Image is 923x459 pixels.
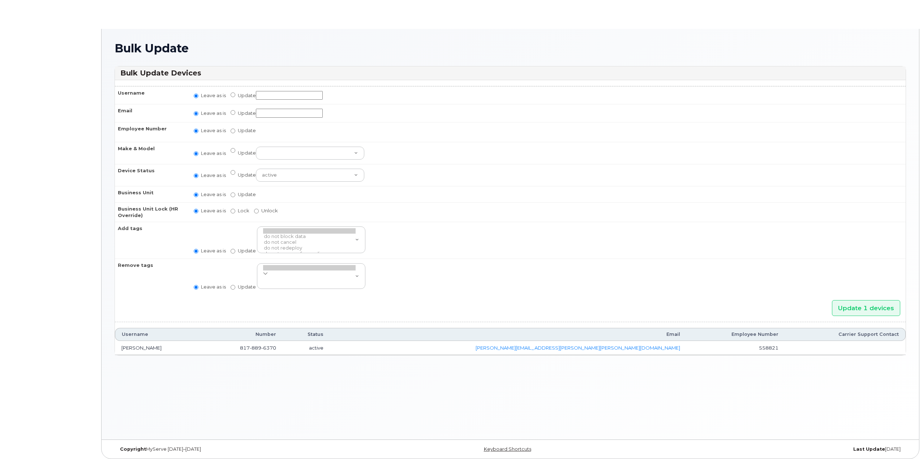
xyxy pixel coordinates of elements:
input: Update [231,92,235,97]
input: Leave as is [194,209,198,213]
th: Remove tags [115,259,187,294]
input: Leave as is [194,249,198,254]
label: Update [231,147,364,160]
label: Update [231,247,256,254]
th: Business Unit [115,186,187,202]
input: Leave as is [194,129,198,133]
label: Leave as is [194,283,226,290]
input: Leave as is [194,173,198,178]
strong: Last Update [853,446,885,452]
option: do not cancel [263,239,356,245]
label: Leave as is [194,207,226,214]
h1: Bulk Update [115,42,906,55]
input: Leave as is [194,285,198,290]
th: Business Unit Lock (HR Override) [115,202,187,222]
td: 558821 [687,341,785,355]
label: Update [231,127,256,134]
input: Leave as is [194,151,198,156]
label: Update [231,191,256,198]
label: Update [231,283,256,290]
input: Update [231,170,235,175]
th: Number [202,328,283,341]
td: [PERSON_NAME] [115,341,202,355]
strong: Copyright [120,446,146,452]
th: Username [115,86,187,104]
input: Update [256,109,323,118]
th: Email [115,104,187,122]
input: Leave as is [194,111,198,116]
input: Update [231,129,235,133]
td: active [283,341,330,355]
th: Add tags [115,222,187,259]
label: Unlock [254,207,278,214]
select: Update [256,147,364,160]
input: Update [231,110,235,115]
label: Update [231,169,364,182]
th: Username [115,328,202,341]
th: Employee Number [687,328,785,341]
input: Leave as is [194,94,198,98]
label: Leave as is [194,247,226,254]
input: Unlock [254,209,259,213]
label: Update [231,91,323,100]
th: Carrier Support Contact [785,328,906,341]
a: [PERSON_NAME][EMAIL_ADDRESS][PERSON_NAME][PERSON_NAME][DOMAIN_NAME] [476,345,680,351]
option: do not redeploy [263,245,356,251]
label: Leave as is [194,110,226,117]
input: Update [231,249,235,254]
label: Leave as is [194,150,226,157]
label: Leave as is [194,127,226,134]
select: Update [256,169,364,182]
input: Update [256,91,323,100]
th: Employee Number [115,122,187,142]
label: Leave as is [194,172,226,179]
option: do not remove forwarding [263,251,356,257]
span: 817 [240,345,276,351]
span: 6370 [261,345,276,351]
input: Leave as is [194,192,198,197]
h3: Bulk Update Devices [120,68,900,78]
option: do not block data [263,234,356,239]
label: Leave as is [194,92,226,99]
a: Keyboard Shortcuts [484,446,531,452]
input: Update [231,285,235,290]
label: Update [231,109,323,118]
th: Device Status [115,164,187,186]
input: Update [231,148,235,153]
span: 889 [250,345,261,351]
div: [DATE] [642,446,906,452]
div: MyServe [DATE]–[DATE] [115,446,378,452]
label: Leave as is [194,191,226,198]
th: Status [283,328,330,341]
label: Lock [231,207,249,214]
input: Update 1 devices [832,300,900,316]
th: Email [330,328,687,341]
input: Lock [231,209,235,213]
th: Make & Model [115,142,187,164]
input: Update [231,192,235,197]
